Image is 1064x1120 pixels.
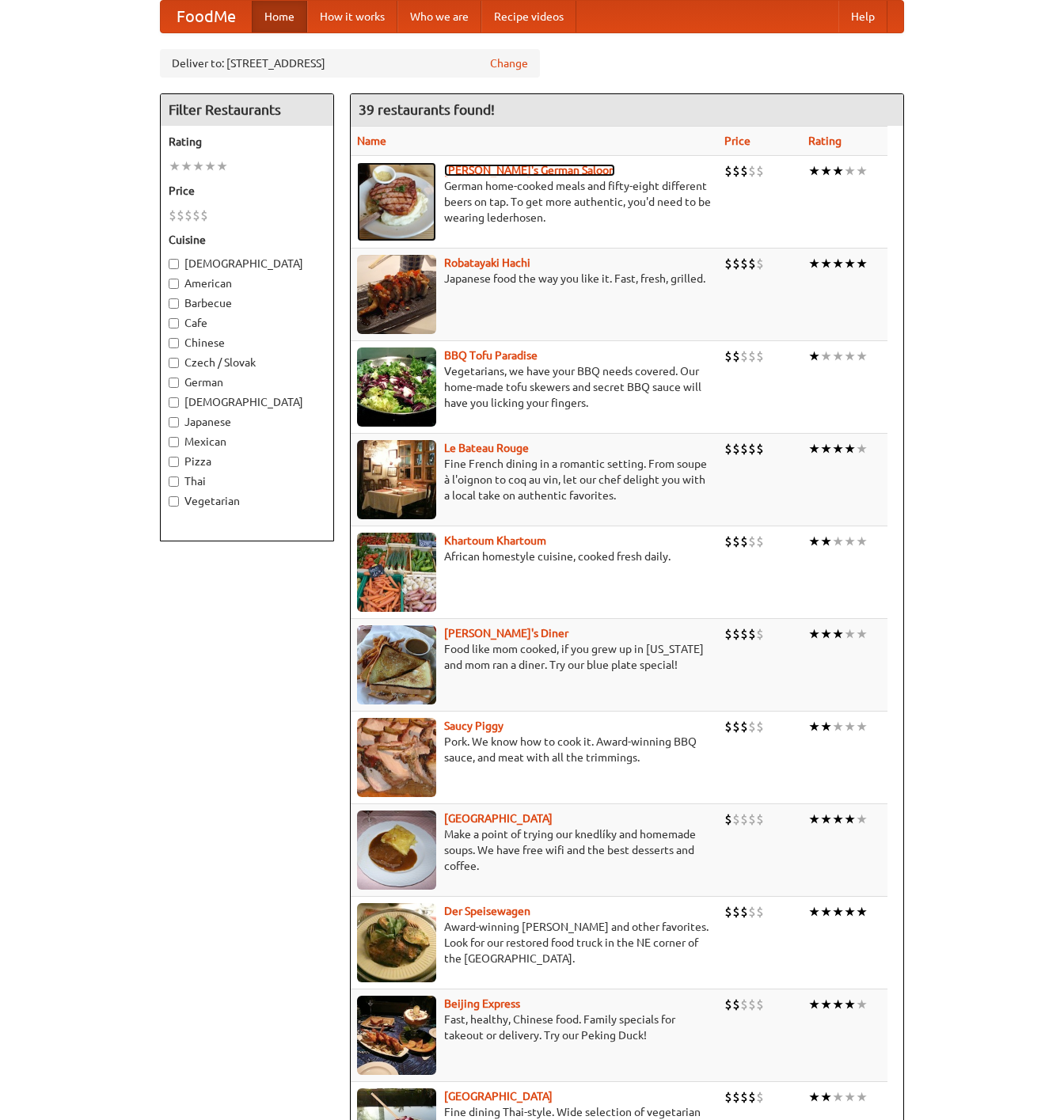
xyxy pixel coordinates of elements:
li: $ [748,1088,756,1106]
p: German home-cooked meals and fifty-eight different beers on tap. To get more authentic, you'd nee... [357,178,712,226]
li: $ [740,1088,748,1106]
li: $ [724,533,732,550]
a: [PERSON_NAME]'s Diner [444,627,568,640]
li: $ [724,1088,732,1106]
li: $ [748,347,756,365]
li: ★ [808,347,820,365]
li: $ [200,207,208,224]
li: ★ [820,347,832,365]
li: $ [732,996,740,1013]
li: ★ [820,440,832,457]
li: $ [740,162,748,180]
li: ★ [808,533,820,550]
label: Barbecue [169,295,325,311]
a: [GEOGRAPHIC_DATA] [444,812,553,825]
li: ★ [856,718,868,735]
li: $ [740,255,748,272]
li: $ [748,903,756,921]
b: Der Speisewagen [444,905,530,917]
li: ★ [832,625,844,643]
a: [PERSON_NAME]'s German Saloon [444,164,615,177]
li: $ [724,255,732,272]
li: $ [756,811,764,828]
li: ★ [832,1088,844,1106]
p: Japanese food the way you like it. Fast, fresh, grilled. [357,271,712,287]
img: czechpoint.jpg [357,811,436,890]
li: ★ [844,162,856,180]
li: $ [748,996,756,1013]
li: ★ [856,347,868,365]
img: speisewagen.jpg [357,903,436,982]
label: American [169,275,325,291]
li: $ [740,625,748,643]
li: ★ [808,625,820,643]
h5: Price [169,183,325,199]
p: African homestyle cuisine, cooked fresh daily. [357,549,712,564]
li: ★ [808,440,820,457]
li: $ [740,347,748,365]
input: [DEMOGRAPHIC_DATA] [169,259,179,269]
p: Fine French dining in a romantic setting. From soupe à l'oignon to coq au vin, let our chef delig... [357,456,712,503]
b: Khartoum Khartoum [444,534,546,547]
li: $ [732,440,740,457]
li: ★ [820,996,832,1013]
li: $ [748,162,756,180]
li: $ [724,996,732,1013]
img: sallys.jpg [357,625,436,704]
img: esthers.jpg [357,162,436,241]
input: German [169,378,179,388]
label: [DEMOGRAPHIC_DATA] [169,394,325,410]
li: $ [184,207,192,224]
input: Japanese [169,417,179,427]
label: Cafe [169,315,325,331]
a: Saucy Piggy [444,719,503,732]
li: $ [732,718,740,735]
li: ★ [844,903,856,921]
li: $ [748,625,756,643]
li: $ [756,625,764,643]
label: Thai [169,473,325,489]
li: ★ [820,718,832,735]
li: $ [748,440,756,457]
img: robatayaki.jpg [357,255,436,334]
a: Robatayaki Hachi [444,256,530,269]
li: ★ [820,162,832,180]
li: ★ [856,811,868,828]
li: $ [169,207,177,224]
li: ★ [832,347,844,365]
label: Chinese [169,335,325,351]
input: Cafe [169,318,179,328]
li: ★ [832,162,844,180]
li: $ [756,162,764,180]
label: Japanese [169,414,325,430]
a: Rating [808,135,842,147]
p: Make a point of trying our knedlíky and homemade soups. We have free wifi and the best desserts a... [357,826,712,874]
li: $ [732,162,740,180]
li: ★ [856,996,868,1013]
li: ★ [820,811,832,828]
li: $ [192,207,200,224]
a: Le Bateau Rouge [444,442,529,454]
a: Recipe videos [481,1,576,32]
li: $ [740,440,748,457]
p: Award-winning [PERSON_NAME] and other favorites. Look for our restored food truck in the NE corne... [357,919,712,966]
a: How it works [307,1,397,32]
li: $ [732,625,740,643]
h5: Cuisine [169,232,325,248]
img: tofuparadise.jpg [357,347,436,427]
a: Beijing Express [444,997,520,1010]
input: Pizza [169,457,179,467]
input: [DEMOGRAPHIC_DATA] [169,397,179,408]
p: Fast, healthy, Chinese food. Family specials for takeout or delivery. Try our Peking Duck! [357,1012,712,1043]
li: $ [756,440,764,457]
li: ★ [832,996,844,1013]
li: ★ [856,162,868,180]
li: $ [756,255,764,272]
ng-pluralize: 39 restaurants found! [359,102,495,117]
li: $ [748,533,756,550]
li: $ [740,903,748,921]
